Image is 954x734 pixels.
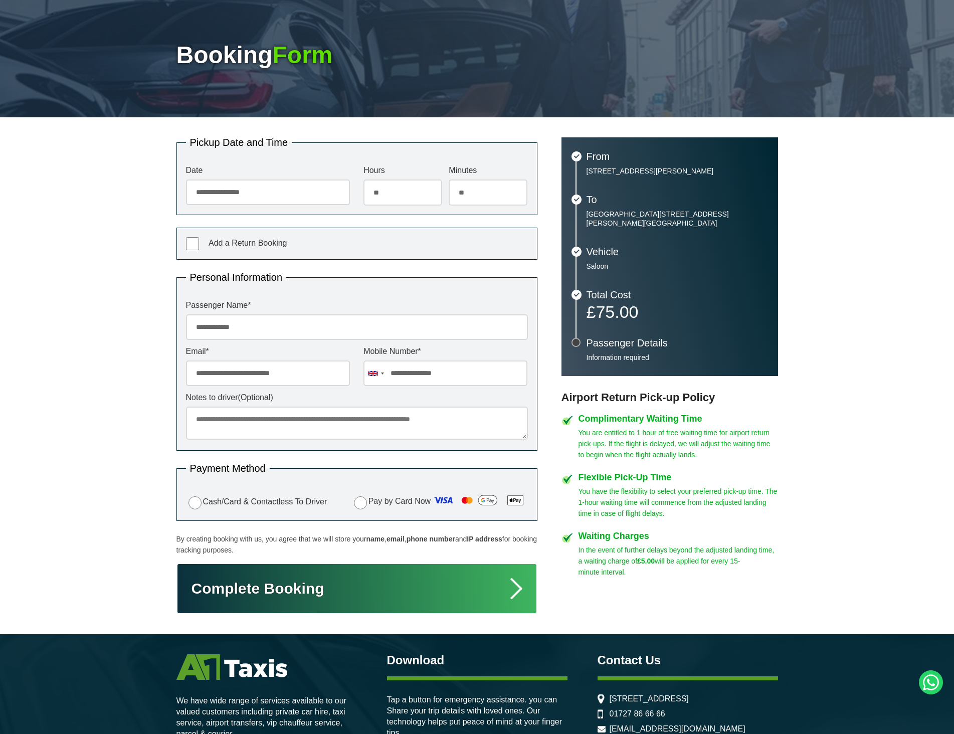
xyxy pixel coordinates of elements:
h3: Airport Return Pick-up Policy [561,391,778,404]
h3: Contact Us [598,654,778,666]
p: Saloon [587,262,768,271]
input: Add a Return Booking [186,237,199,250]
label: Pay by Card Now [351,492,528,511]
p: Information required [587,353,768,362]
h3: To [587,195,768,205]
label: Minutes [449,166,527,174]
strong: name [366,535,385,543]
strong: £5.00 [637,557,655,565]
label: Mobile Number [363,347,527,355]
li: [STREET_ADDRESS] [598,694,778,703]
h4: Complimentary Waiting Time [579,414,778,423]
span: Form [272,42,332,68]
h3: Passenger Details [587,338,768,348]
button: Complete Booking [176,563,537,614]
p: [STREET_ADDRESS][PERSON_NAME] [587,166,768,175]
p: [GEOGRAPHIC_DATA][STREET_ADDRESS][PERSON_NAME][GEOGRAPHIC_DATA] [587,210,768,228]
span: (Optional) [238,393,273,402]
label: Cash/Card & Contactless To Driver [186,495,327,509]
legend: Payment Method [186,463,270,473]
label: Passenger Name [186,301,528,309]
label: Hours [363,166,442,174]
a: 01727 86 66 66 [610,709,665,718]
span: Add a Return Booking [209,239,287,247]
h4: Waiting Charges [579,531,778,540]
strong: email [387,535,405,543]
h3: Download [387,654,567,666]
h1: Booking [176,43,778,67]
p: £ [587,305,768,319]
strong: phone number [407,535,455,543]
input: Cash/Card & Contactless To Driver [188,496,202,509]
img: A1 Taxis St Albans [176,654,287,680]
p: You are entitled to 1 hour of free waiting time for airport return pick-ups. If the flight is del... [579,427,778,460]
p: You have the flexibility to select your preferred pick-up time. The 1-hour waiting time will comm... [579,486,778,519]
h4: Flexible Pick-Up Time [579,473,778,482]
legend: Personal Information [186,272,287,282]
input: Pay by Card Now [354,496,367,509]
p: By creating booking with us, you agree that we will store your , , and for booking tracking purpo... [176,533,537,556]
h3: Vehicle [587,247,768,257]
h3: Total Cost [587,290,768,300]
a: [EMAIL_ADDRESS][DOMAIN_NAME] [610,724,745,733]
span: 75.00 [596,302,638,321]
div: United Kingdom: +44 [364,361,387,386]
p: In the event of further delays beyond the adjusted landing time, a waiting charge of will be appl... [579,544,778,578]
h3: From [587,151,768,161]
legend: Pickup Date and Time [186,137,292,147]
strong: IP address [467,535,502,543]
label: Date [186,166,350,174]
label: Notes to driver [186,394,528,402]
label: Email [186,347,350,355]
